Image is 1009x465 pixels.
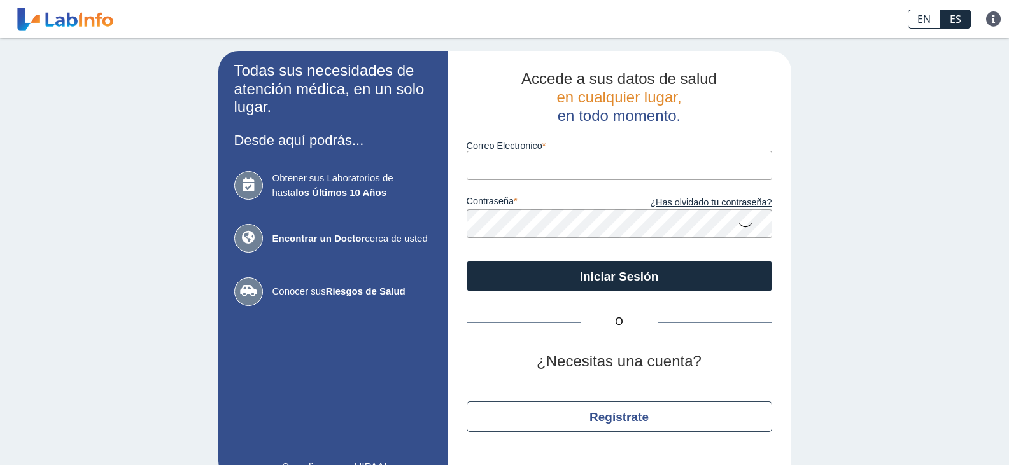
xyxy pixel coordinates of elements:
button: Regístrate [467,401,772,432]
span: cerca de usted [272,232,432,246]
a: ES [940,10,971,29]
b: Encontrar un Doctor [272,233,365,244]
label: Correo Electronico [467,141,772,151]
h2: ¿Necesitas una cuenta? [467,352,772,371]
a: ¿Has olvidado tu contraseña? [619,196,772,210]
a: EN [908,10,940,29]
h2: Todas sus necesidades de atención médica, en un solo lugar. [234,62,432,116]
span: O [581,314,658,330]
span: Obtener sus Laboratorios de hasta [272,171,432,200]
h3: Desde aquí podrás... [234,132,432,148]
span: Conocer sus [272,284,432,299]
span: Accede a sus datos de salud [521,70,717,87]
label: contraseña [467,196,619,210]
span: en todo momento. [558,107,681,124]
b: Riesgos de Salud [326,286,406,296]
span: en cualquier lugar, [556,88,681,106]
button: Iniciar Sesión [467,261,772,291]
b: los Últimos 10 Años [295,187,386,198]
